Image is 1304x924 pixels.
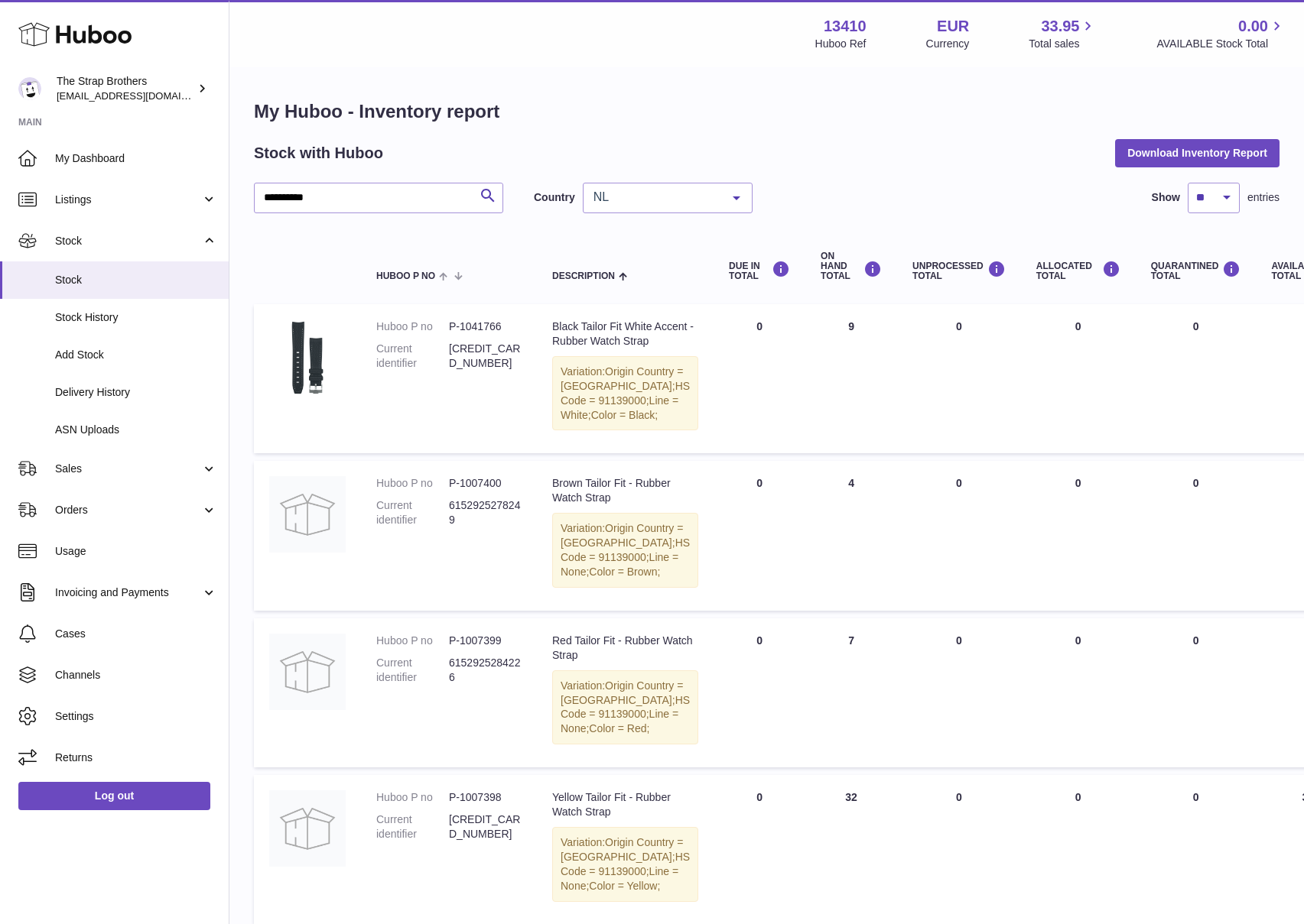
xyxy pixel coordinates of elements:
div: Variation: [552,513,698,588]
span: Origin Country = [GEOGRAPHIC_DATA]; [561,365,683,392]
dt: Current identifier [376,498,449,527]
strong: EUR [937,16,969,37]
div: ON HAND Total [821,251,882,282]
span: 0 [1193,634,1199,647]
img: product image [269,319,346,396]
span: Stock [55,234,201,248]
div: UNPROCESSED Total [912,261,1006,281]
span: My Dashboard [55,151,217,166]
div: Variation: [552,670,698,745]
span: Invoicing and Payments [55,585,201,600]
div: Black Tailor Fit White Accent - Rubber Watch Strap [552,319,698,349]
dt: Current identifier [376,342,449,371]
h1: My Huboo - Inventory report [254,99,1280,124]
dd: P-1007399 [449,634,522,648]
div: Currency [926,37,970,51]
td: 0 [1021,775,1136,924]
td: 9 [805,304,897,453]
dd: P-1007398 [449,790,522,805]
dd: P-1041766 [449,319,522,334]
div: Red Tailor Fit - Rubber Watch Strap [552,634,698,663]
span: Total sales [1029,37,1097,51]
span: Line = None; [561,865,678,892]
span: Color = Red; [589,722,649,734]
td: 7 [805,618,897,767]
td: 0 [1021,618,1136,767]
label: Show [1152,190,1180,205]
span: NL [590,190,721,205]
dd: [CREDIT_CARD_NUMBER] [449,342,522,371]
span: [EMAIL_ADDRESS][DOMAIN_NAME] [57,89,225,102]
td: 0 [714,304,805,453]
td: 4 [805,461,897,610]
span: Color = Brown; [589,566,660,578]
span: Listings [55,193,201,207]
div: DUE IN TOTAL [729,261,790,281]
span: HS Code = 91139000; [561,851,690,877]
span: 0 [1193,320,1199,332]
span: Returns [55,751,217,765]
td: 0 [714,618,805,767]
img: product image [269,476,346,553]
td: 0 [897,461,1021,610]
span: Color = Black; [591,409,659,421]
span: 33.95 [1041,16,1079,37]
span: Sales [55,462,201,476]
span: Origin Country = [GEOGRAPHIC_DATA]; [561,836,683,863]
span: Color = Yellow; [589,880,660,892]
a: 33.95 Total sales [1029,16,1097,51]
span: Usage [55,544,217,559]
dd: P-1007400 [449,476,522,491]
span: 0.00 [1238,16,1268,37]
span: Stock [55,273,217,287]
img: hello@thestrapbrothers.com [18,77,41,100]
dt: Huboo P no [376,790,449,805]
div: ALLOCATED Total [1036,261,1120,281]
dt: Huboo P no [376,634,449,648]
button: Download Inventory Report [1115,139,1280,167]
img: product image [269,634,346,710]
div: Variation: [552,827,698,902]
strong: 13410 [824,16,867,37]
div: Variation: [552,356,698,431]
span: ASN Uploads [55,423,217,437]
span: HS Code = 91139000; [561,380,690,407]
dt: Huboo P no [376,476,449,491]
td: 0 [897,304,1021,453]
label: Country [534,190,575,205]
td: 0 [714,775,805,924]
dt: Current identifier [376,656,449,685]
span: Channels [55,668,217,682]
td: 0 [897,618,1021,767]
span: Line = None; [561,551,678,578]
span: Settings [55,709,217,724]
span: Line = White; [561,394,678,421]
span: entries [1247,190,1280,205]
span: Cases [55,627,217,641]
span: Description [552,271,615,281]
dd: 6152925284226 [449,656,522,685]
span: Orders [55,503,201,517]
td: 0 [1021,461,1136,610]
td: 0 [714,461,805,610]
div: The Strap Brothers [57,74,194,103]
div: Brown Tailor Fit - Rubber Watch Strap [552,476,698,505]
a: 0.00 AVAILABLE Stock Total [1156,16,1286,51]
span: Origin Country = [GEOGRAPHIC_DATA]; [561,522,683,549]
span: Huboo P no [376,271,435,281]
span: Delivery History [55,385,217,400]
dt: Current identifier [376,812,449,841]
td: 0 [897,775,1021,924]
a: Log out [18,782,210,809]
h2: Stock with Huboo [254,143,383,164]
div: QUARANTINED Total [1151,261,1241,281]
span: Stock History [55,310,217,325]
img: product image [269,790,346,867]
span: Add Stock [55,348,217,362]
span: Origin Country = [GEOGRAPHIC_DATA]; [561,679,683,706]
span: 0 [1193,791,1199,803]
dd: [CREDIT_CARD_NUMBER] [449,812,522,841]
span: AVAILABLE Stock Total [1156,37,1286,51]
td: 0 [1021,304,1136,453]
div: Huboo Ref [815,37,867,51]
